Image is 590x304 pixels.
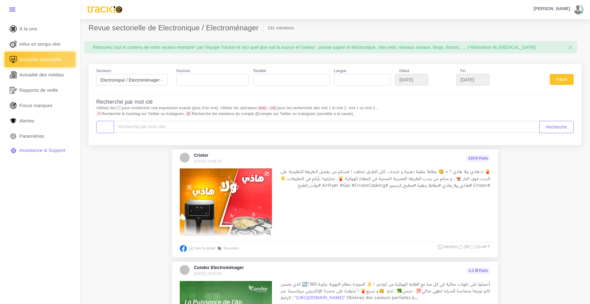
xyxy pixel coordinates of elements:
a: ... [414,293,418,302]
img: focus-marques.svg [9,101,18,110]
span: Electronique / Electroménager [98,76,166,84]
label: Début [395,68,452,74]
a: À la une [5,21,75,37]
img: parametre.svg [9,132,18,141]
img: neutral.svg [437,244,444,250]
div: 119 K Fans [466,156,490,162]
img: home.svg [9,24,18,33]
img: revue-editorielle.svg [9,70,18,79]
span: Assistance & Support [19,147,65,154]
code: AND [257,106,268,110]
button: Filtrer [550,74,574,85]
li: 191 mentions [268,25,294,31]
img: trackio.svg [84,3,125,16]
img: revue-sectorielle.svg [9,55,18,64]
span: Actualité des médias [19,71,64,78]
img: zoom [265,229,272,236]
img: revue-live.svg [9,40,18,49]
label: Tonalité [253,68,266,74]
div: 1.1 M Fans [467,268,490,274]
a: Paramètres [5,129,75,144]
a: Voir le détail [188,246,215,250]
img: facebook.svg [180,245,187,252]
label: Secteurs [96,68,111,74]
small: [DATE] 19:09:25 [194,159,222,164]
p: أحصلوا على نكهات مثالية في كل مرة مع القلاية الهوائية من كوندور ! 👌 المزودة بنظام التهوية بزاوية ... [281,281,490,302]
p: 🍟 « هاذي ولا هاذي ؟ » 😋 بطاطا مقلية ذهبية و لذيذة… لكن الطرق تختلف ! فمنكم من يفضل الطريقة التقلي... [281,168,490,189]
span: Alertes [19,117,34,124]
p: Utilisez les pour rechercher une expression exacte (plus d’un mot). Utiliser les opérateur , pour... [96,105,574,116]
small: [DATE] 19:00:05 [194,271,222,276]
label: Sources [176,68,190,74]
img: likes.svg [457,244,464,250]
img: avatar [574,5,582,14]
button: Recherche [539,121,574,133]
input: YYYY-MM-DD [395,74,428,86]
label: Langue [334,68,347,74]
span: × [568,43,573,52]
label: Fin [456,68,513,74]
span: Focus marques [19,102,53,109]
a: Actualité sectorielle [5,52,75,67]
button: Close [564,41,577,54]
span: [PERSON_NAME] [534,6,570,11]
a: Focus marques [5,98,75,113]
span: Infos en temps réel [19,41,61,48]
a: Alertes [5,113,75,129]
h5: Cristor [194,153,222,158]
span: Paramètres [19,133,44,140]
span: Rapports de veille [19,87,58,94]
code: @ [185,111,192,116]
code: “ ” [115,106,122,110]
code: # [96,111,102,116]
img: 559143402_1231327822367630_4113613960746943208_n.jpg [180,168,272,237]
a: [PERSON_NAME] avatar [531,5,586,14]
img: share.svg [481,244,487,250]
a: Infos en temps réel [5,37,75,52]
code: OR [269,106,277,110]
a: Translate [216,246,239,250]
a: Actualité des médias [5,67,75,83]
span: Actualité sectorielle [19,56,61,63]
input: Amount [114,121,540,133]
h5: Condor Electroménager [194,265,244,270]
a: Rapports de veille [5,83,75,98]
h6: neutre 25 13 7 [437,244,490,250]
a: [URL][DOMAIN_NAME] [296,293,344,302]
span: À la une [19,25,37,32]
img: Alerte.svg [9,116,18,125]
img: expand.svg [188,245,195,252]
div: Retrouvez tout le contenu de votre secteur monitoré* par l’équipe Trackio et ceci quel que soit l... [88,41,573,53]
img: translate.svg [216,245,223,252]
input: YYYY-MM-DD [456,74,490,86]
h2: Revue sectorielle de Electronique / Electroménager [88,24,263,33]
img: rapport_1.svg [9,86,18,95]
img: comment.svg [469,244,476,250]
h4: Recherche par mot clé [96,99,153,106]
span: Electronique / Electroménager [96,74,167,86]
